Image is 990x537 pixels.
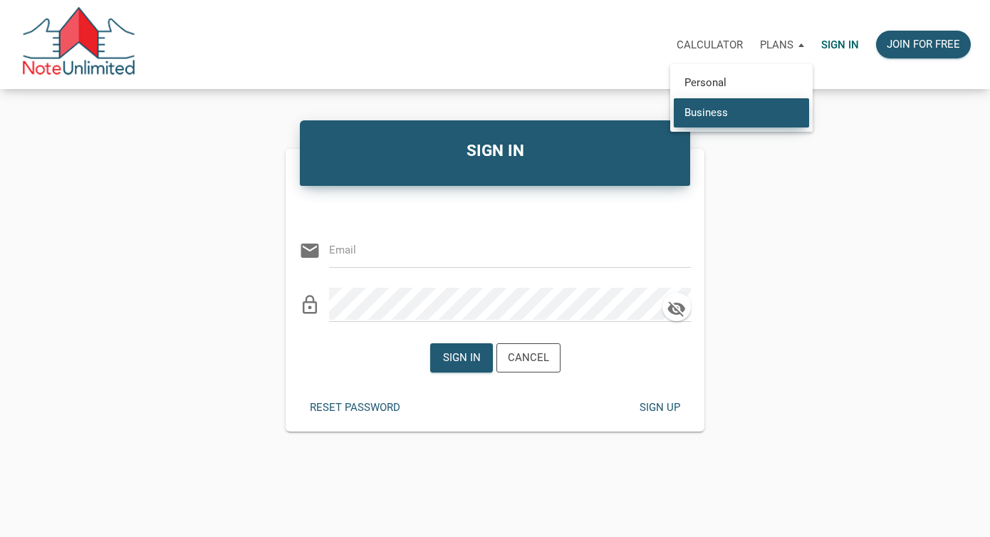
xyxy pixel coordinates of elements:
[496,343,561,372] button: Cancel
[299,394,411,422] button: Reset password
[310,400,400,416] div: Reset password
[677,38,743,51] p: Calculator
[813,22,867,67] a: Sign in
[311,139,679,163] h4: SIGN IN
[887,36,960,53] div: Join for free
[751,24,813,66] button: Plans
[760,38,793,51] p: Plans
[821,38,859,51] p: Sign in
[442,350,480,366] div: Sign in
[640,400,680,416] div: Sign up
[751,22,813,67] a: Plans PersonalBusiness
[508,350,549,366] div: Cancel
[430,343,493,372] button: Sign in
[668,22,751,67] a: Calculator
[628,394,691,422] button: Sign up
[867,22,979,67] a: Join for free
[21,7,136,82] img: NoteUnlimited
[329,234,669,266] input: Email
[674,68,809,98] a: Personal
[674,98,809,127] a: Business
[299,240,321,261] i: email
[299,294,321,316] i: lock_outline
[876,31,971,58] button: Join for free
